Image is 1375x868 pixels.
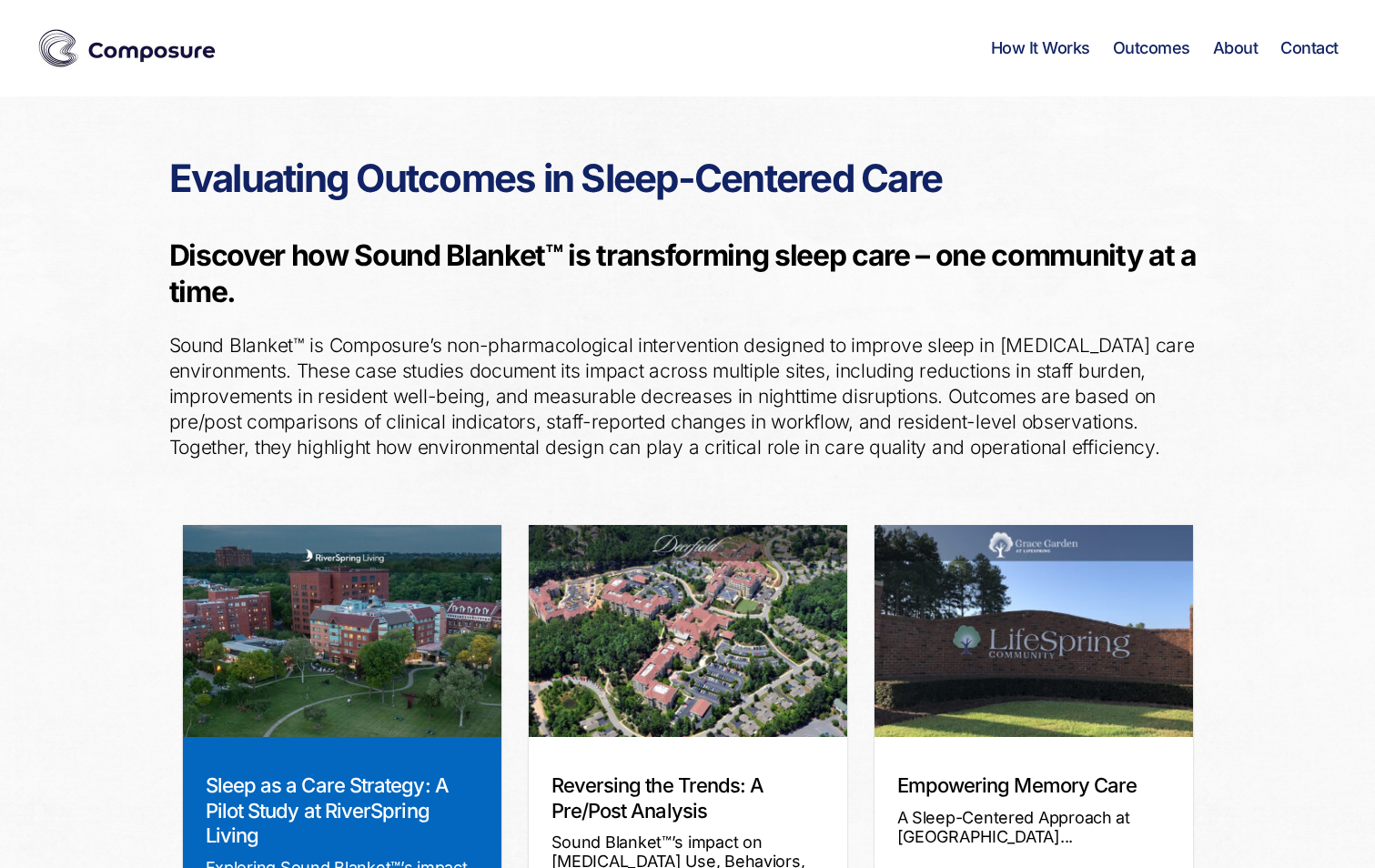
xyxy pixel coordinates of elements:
[897,773,1137,797] a: Empowering Memory Care
[1213,38,1259,58] a: About
[1280,38,1339,58] a: Contact
[36,25,218,71] img: Composure
[551,773,764,823] a: Reversing the Trends: A Pre/Post Analysis
[897,808,1170,846] div: A Sleep-Centered Approach at [GEOGRAPHIC_DATA]...
[169,237,1207,310] h4: Discover how Sound Blanket™ is transforming sleep care – one community at a time.
[169,333,1207,460] p: Sound Blanket™ is Composure’s non-pharmacological intervention designed to improve sleep in [MEDI...
[991,38,1339,58] nav: Horizontal
[1113,38,1190,58] a: Outcomes
[991,38,1090,58] a: How It Works
[206,773,449,847] a: Sleep as a Care Strategy: A Pilot Study at RiverSpring Living
[169,160,1207,197] h1: Evaluating Outcomes in Sleep-Centered Care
